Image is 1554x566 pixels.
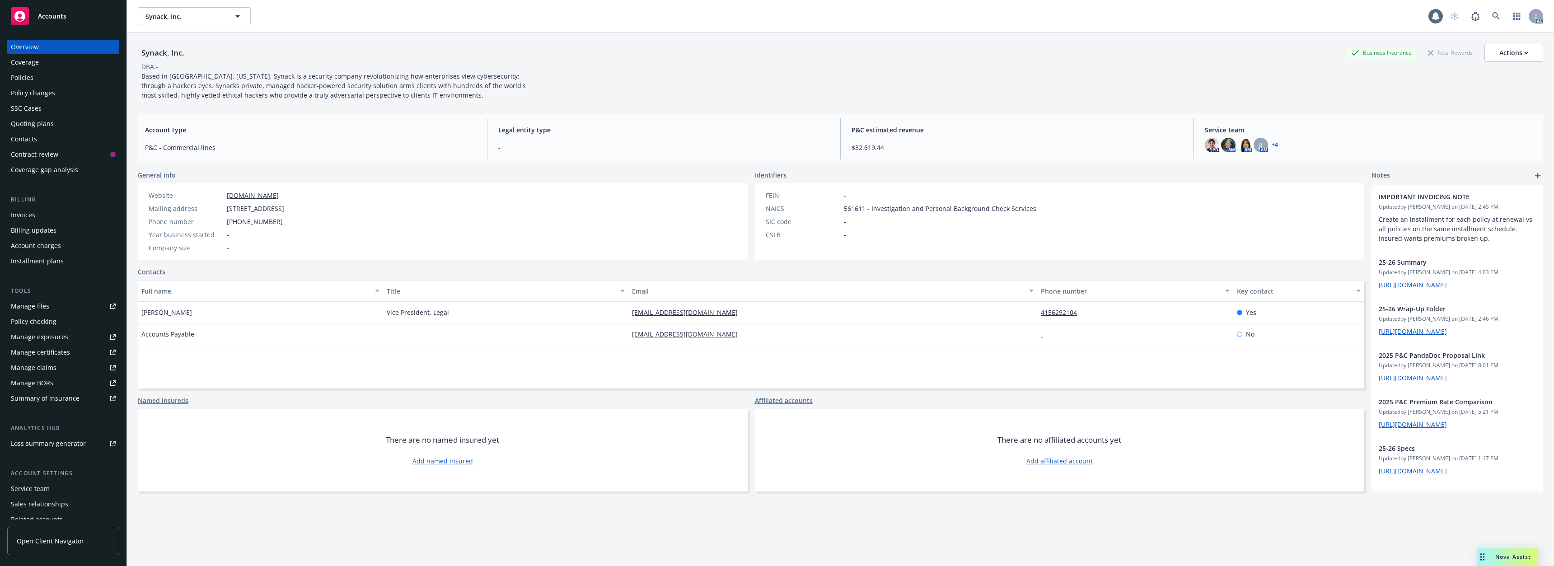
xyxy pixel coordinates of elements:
[11,360,56,375] div: Manage claims
[1379,268,1536,276] span: Updated by [PERSON_NAME] on [DATE] 4:03 PM
[7,40,119,54] a: Overview
[1446,7,1464,25] a: Start snowing
[11,101,42,116] div: SSC Cases
[7,147,119,162] a: Contract review
[149,243,223,253] div: Company size
[138,7,251,25] button: Synack, Inc.
[11,147,58,162] div: Contract review
[7,208,119,222] a: Invoices
[632,308,745,317] a: [EMAIL_ADDRESS][DOMAIN_NAME]
[149,191,223,200] div: Website
[1379,257,1512,267] span: 25-26 Summary
[1379,467,1447,475] a: [URL][DOMAIN_NAME]
[844,230,846,239] span: -
[387,308,449,317] span: Vice President, Legal
[7,70,119,85] a: Policies
[1221,138,1236,152] img: photo
[1259,140,1263,150] span: JJ
[1272,142,1278,148] a: +4
[7,101,119,116] a: SSC Cases
[11,512,63,527] div: Related accounts
[149,217,223,226] div: Phone number
[11,482,50,496] div: Service team
[149,230,223,239] div: Year business started
[11,117,54,131] div: Quoting plans
[632,286,1024,296] div: Email
[844,204,1036,213] span: 561611 - Investigation and Personal Background Check Services
[997,435,1121,445] span: There are no affiliated accounts yet
[1379,327,1447,336] a: [URL][DOMAIN_NAME]
[1371,343,1543,390] div: 2025 P&C PandaDoc Proposal LinkUpdatedby [PERSON_NAME] on [DATE] 8:01 PM[URL][DOMAIN_NAME]
[7,239,119,253] a: Account charges
[7,55,119,70] a: Coverage
[1037,280,1233,302] button: Phone number
[1466,7,1484,25] a: Report a Bug
[1379,444,1512,453] span: 25-26 Specs
[149,204,223,213] div: Mailing address
[11,163,78,177] div: Coverage gap analysis
[7,345,119,360] a: Manage certificates
[1495,553,1531,561] span: Nova Assist
[11,208,35,222] div: Invoices
[7,330,119,344] a: Manage exposures
[383,280,628,302] button: Title
[1371,185,1543,250] div: IMPORTANT INVOICING NOTEUpdatedby [PERSON_NAME] on [DATE] 2:45 PMCreate an installment for each p...
[11,55,39,70] div: Coverage
[11,299,49,313] div: Manage files
[11,497,68,511] div: Sales relationships
[145,125,476,135] span: Account type
[7,163,119,177] a: Coverage gap analysis
[1371,297,1543,343] div: 25-26 Wrap-Up FolderUpdatedby [PERSON_NAME] on [DATE] 2:46 PM[URL][DOMAIN_NAME]
[1246,308,1256,317] span: Yes
[628,280,1037,302] button: Email
[1041,330,1050,338] a: -
[1379,408,1536,416] span: Updated by [PERSON_NAME] on [DATE] 5:21 PM
[1371,170,1390,181] span: Notes
[11,254,64,268] div: Installment plans
[387,329,389,339] span: -
[755,396,813,405] a: Affiliated accounts
[498,125,829,135] span: Legal entity type
[7,195,119,204] div: Billing
[1379,454,1536,463] span: Updated by [PERSON_NAME] on [DATE] 1:17 PM
[141,286,370,296] div: Full name
[1379,420,1447,429] a: [URL][DOMAIN_NAME]
[1237,286,1351,296] div: Key contact
[1379,281,1447,289] a: [URL][DOMAIN_NAME]
[17,536,84,546] span: Open Client Navigator
[1379,374,1447,382] a: [URL][DOMAIN_NAME]
[755,170,786,180] span: Identifiers
[1477,548,1538,566] button: Nova Assist
[1371,436,1543,483] div: 25-26 SpecsUpdatedby [PERSON_NAME] on [DATE] 1:17 PM[URL][DOMAIN_NAME]
[7,132,119,146] a: Contacts
[11,314,56,329] div: Policy checking
[11,40,39,54] div: Overview
[7,254,119,268] a: Installment plans
[11,376,53,390] div: Manage BORs
[141,62,158,71] div: DBA: -
[1379,192,1512,201] span: IMPORTANT INVOICING NOTE
[1379,361,1536,370] span: Updated by [PERSON_NAME] on [DATE] 8:01 PM
[138,280,383,302] button: Full name
[141,329,194,339] span: Accounts Payable
[7,286,119,295] div: Tools
[1347,47,1416,58] div: Business Insurance
[145,143,476,152] span: P&C - Commercial lines
[498,143,829,152] span: -
[11,330,68,344] div: Manage exposures
[1041,308,1084,317] a: 4156292104
[227,243,229,253] span: -
[7,360,119,375] a: Manage claims
[7,436,119,451] a: Loss summary generator
[11,391,80,406] div: Summary of insurance
[141,308,192,317] span: [PERSON_NAME]
[1484,44,1543,62] button: Actions
[1205,138,1219,152] img: photo
[1499,44,1528,61] div: Actions
[1423,47,1477,58] div: Total Rewards
[1205,125,1536,135] span: Service team
[766,230,840,239] div: CSLB
[1532,170,1543,181] a: add
[1379,315,1536,323] span: Updated by [PERSON_NAME] on [DATE] 2:46 PM
[7,424,119,433] div: Analytics hub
